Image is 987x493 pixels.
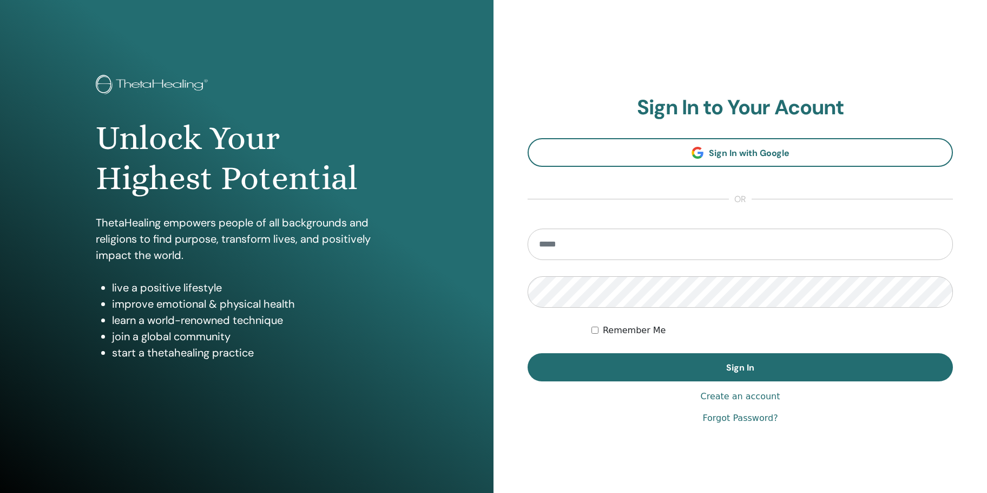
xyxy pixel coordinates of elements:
[729,193,752,206] span: or
[528,138,953,167] a: Sign In with Google
[528,95,953,120] h2: Sign In to Your Acount
[112,312,398,328] li: learn a world-renowned technique
[96,118,398,199] h1: Unlock Your Highest Potential
[726,362,754,373] span: Sign In
[112,345,398,361] li: start a thetahealing practice
[112,296,398,312] li: improve emotional & physical health
[702,412,778,425] a: Forgot Password?
[112,328,398,345] li: join a global community
[709,147,789,159] span: Sign In with Google
[591,324,953,337] div: Keep me authenticated indefinitely or until I manually logout
[603,324,666,337] label: Remember Me
[112,280,398,296] li: live a positive lifestyle
[528,353,953,381] button: Sign In
[96,215,398,263] p: ThetaHealing empowers people of all backgrounds and religions to find purpose, transform lives, a...
[700,390,780,403] a: Create an account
